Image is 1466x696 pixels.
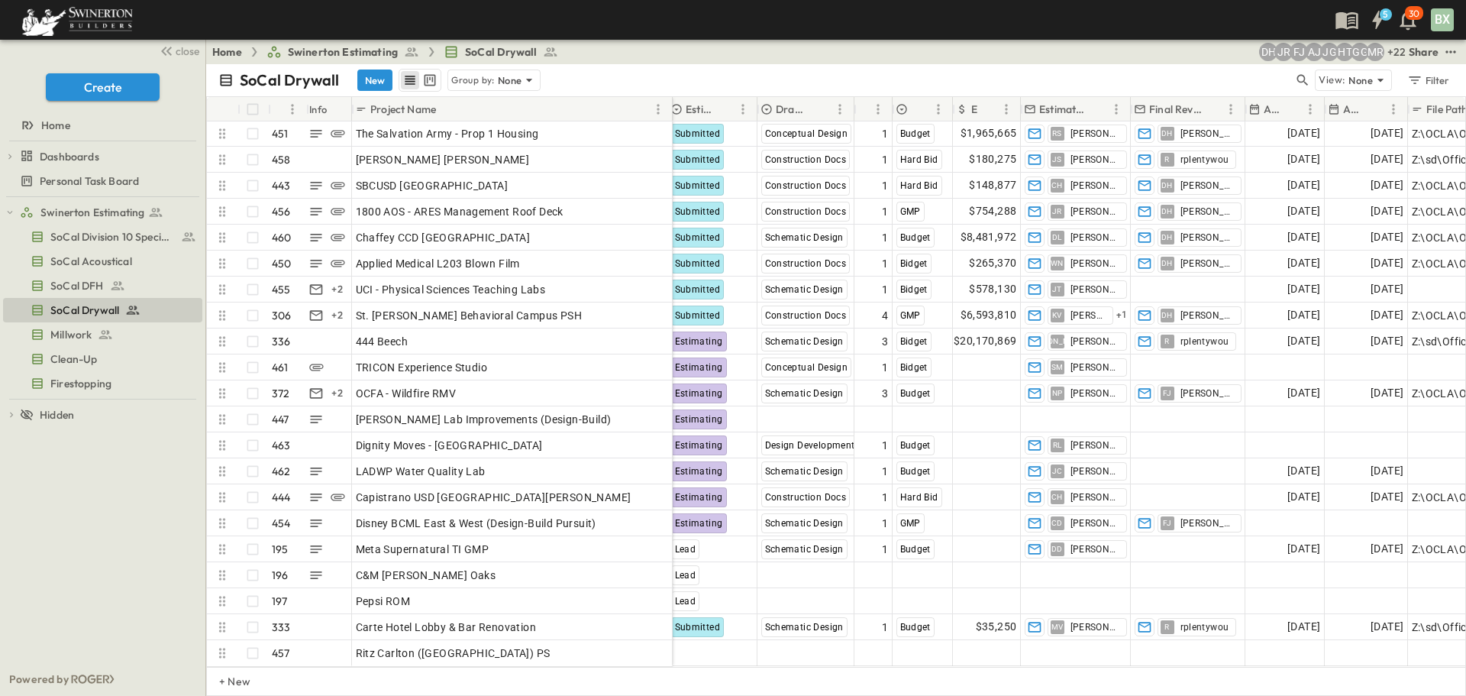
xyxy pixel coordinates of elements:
button: Menu [1222,100,1240,118]
span: rplentywou [1180,154,1229,166]
p: SoCal Drywall [240,70,339,91]
button: Sort [274,101,291,118]
button: Menu [734,100,752,118]
span: [DATE] [1287,151,1320,168]
span: 1 [882,490,888,505]
button: Sort [980,101,997,118]
span: $1,965,665 [961,125,1017,142]
span: Bidget [900,284,928,295]
button: Create [46,73,160,101]
div: SoCal Division 10 Specialtiestest [3,225,202,249]
span: 3 [882,386,888,401]
span: [DATE] [1287,540,1320,558]
span: [DATE] [1287,488,1320,506]
a: Dashboards [20,146,199,167]
span: Millwork [50,327,92,342]
button: Sort [717,101,734,118]
button: Menu [869,100,887,118]
span: Schematic Design [765,518,844,529]
button: Sort [912,101,929,118]
span: UCI - Physical Sciences Teaching Labs [356,282,546,297]
p: 306 [272,308,292,323]
span: [PERSON_NAME] [1070,154,1120,166]
div: Daryll Hayward (daryll.hayward@swinerton.com) [1259,43,1277,61]
p: View: [1319,72,1345,89]
span: GMP [900,206,921,217]
span: [DATE] [1287,254,1320,272]
p: Estimate Amount [971,102,977,117]
span: Schematic Design [765,284,844,295]
button: Sort [1090,101,1107,118]
div: Haaris Tahmas (haaris.tahmas@swinerton.com) [1335,43,1354,61]
span: Schematic Design [765,466,844,477]
p: Group by: [451,73,495,88]
nav: breadcrumbs [212,44,567,60]
span: Submitted [675,258,721,269]
span: Conceptual Design [765,128,848,139]
span: 1 [882,516,888,531]
span: 1 [882,282,888,297]
button: Menu [1107,100,1125,118]
span: Clean-Up [50,351,97,367]
div: Anthony Jimenez (anthony.jimenez@swinerton.com) [1305,43,1323,61]
p: Estimate Status [686,102,714,117]
span: [DATE] [1287,176,1320,194]
div: Francisco J. Sanchez (frsanchez@swinerton.com) [1290,43,1308,61]
button: kanban view [420,71,439,89]
p: 336 [272,334,291,349]
span: [PERSON_NAME] [1070,361,1120,374]
span: SBCUSD [GEOGRAPHIC_DATA] [356,178,509,193]
span: CD [1051,523,1063,523]
button: 5 [1362,6,1393,34]
img: 6c363589ada0b36f064d841b69d3a419a338230e66bb0a533688fa5cc3e9e735.png [18,4,136,36]
span: [PERSON_NAME] [1070,257,1120,270]
span: [PERSON_NAME] [1180,309,1235,322]
p: + 22 [1387,44,1403,60]
span: 444 Beech [356,334,408,349]
span: $265,370 [969,254,1016,272]
span: C&M [PERSON_NAME] Oaks [356,568,496,583]
span: [DATE] [1371,488,1403,506]
span: $180,275 [969,151,1016,168]
p: 462 [272,464,291,479]
span: DH [1161,133,1173,134]
span: Lead [675,596,696,607]
span: 1 [882,360,888,375]
span: 4 [882,308,888,323]
span: [PERSON_NAME] [1180,387,1235,400]
div: SoCal DFHtest [3,274,202,298]
div: Meghana Raj (meghana.raj@swinerton.com) [1366,43,1384,61]
p: 463 [272,438,291,453]
span: Budget [900,440,931,451]
span: R [1164,159,1169,160]
span: Swinerton Estimating [288,44,398,60]
a: Swinerton Estimating [266,44,419,60]
span: Hard Bid [900,180,938,191]
span: Budget [900,388,931,399]
span: SoCal Drywall [465,44,537,60]
p: 197 [272,594,288,609]
a: SoCal Drywall [444,44,558,60]
span: [PERSON_NAME] [1070,335,1120,348]
span: RS [1052,133,1062,134]
button: row view [401,71,419,89]
span: $578,130 [969,280,1016,298]
span: JS [1052,159,1062,160]
button: Menu [1301,100,1319,118]
span: [PERSON_NAME] [1070,465,1120,477]
span: Construction Docs [765,492,847,503]
span: [PERSON_NAME] [1180,128,1235,140]
span: Budget [900,544,931,555]
button: Sort [1284,101,1301,118]
button: BX [1429,7,1455,33]
span: Submitted [675,232,721,243]
button: Sort [1368,101,1384,118]
p: Estimate Lead [1039,102,1087,117]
